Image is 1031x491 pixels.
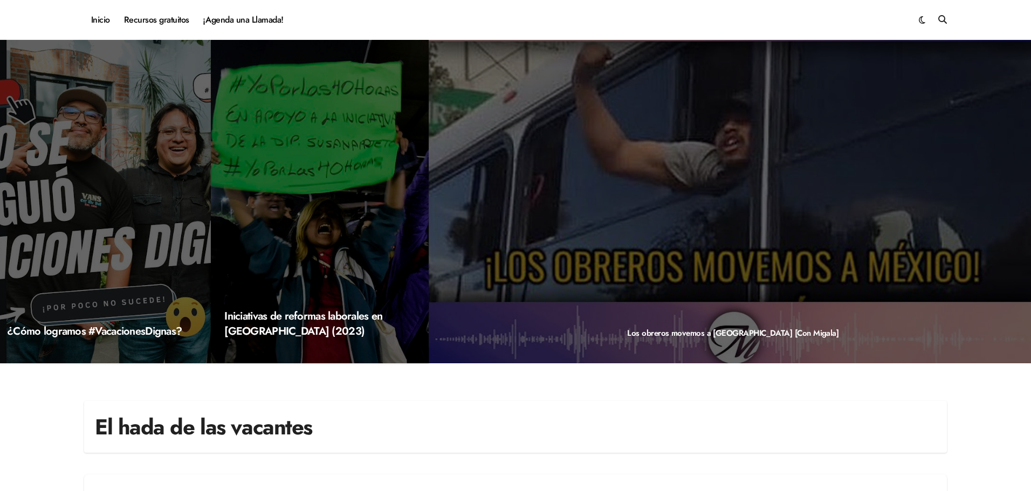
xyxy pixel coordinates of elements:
a: ¿Cómo logramos #VacacionesDignas? [7,323,182,339]
h1: El hada de las vacantes [95,412,312,442]
a: Recursos gratuitos [117,5,196,34]
a: Iniciativas de reformas laborales en [GEOGRAPHIC_DATA] (2023) [224,308,382,339]
a: Inicio [84,5,117,34]
a: Los obreros movemos a [GEOGRAPHIC_DATA] [Con Migala] [627,327,838,339]
a: ¡Agenda una Llamada! [196,5,291,34]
